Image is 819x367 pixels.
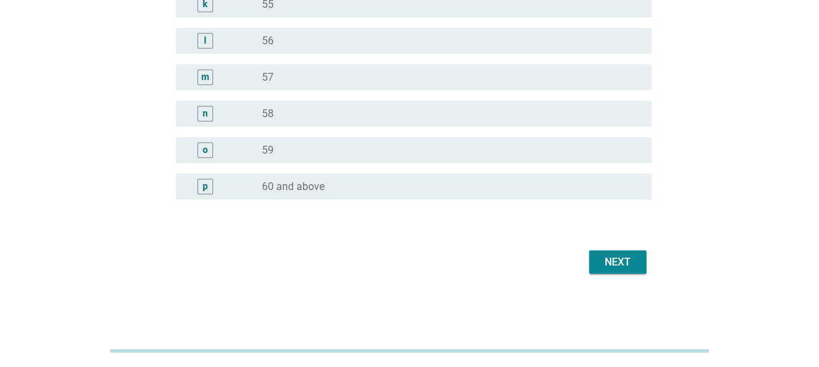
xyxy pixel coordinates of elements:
div: n [203,107,208,120]
div: o [203,143,208,157]
div: l [204,34,207,48]
button: Next [589,251,646,274]
label: 60 and above [262,180,324,193]
label: 58 [262,107,274,120]
div: Next [599,254,636,270]
label: 56 [262,34,274,48]
label: 57 [262,71,274,84]
div: m [201,70,209,84]
div: p [203,180,208,193]
label: 59 [262,144,274,157]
